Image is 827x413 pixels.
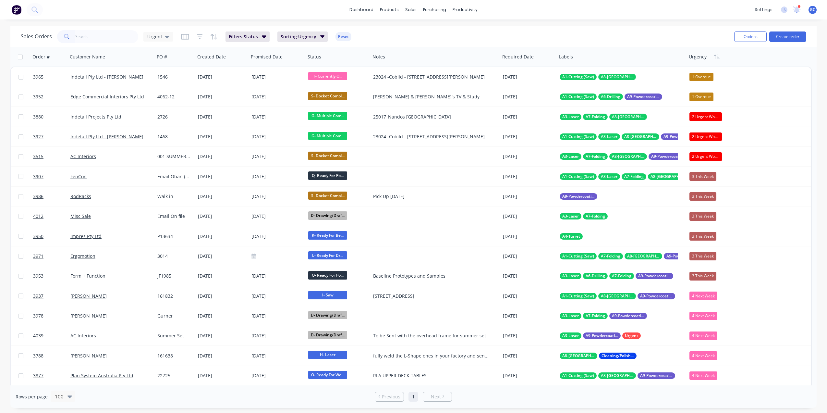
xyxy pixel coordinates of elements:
[308,92,347,100] span: S- Docket Compl...
[33,187,70,206] a: 3986
[70,372,133,379] a: Plan System Australia Pty Ltd
[689,232,716,240] div: 3 This Week
[560,353,637,359] button: A8-[GEOGRAPHIC_DATA]Cleaning/Polishing
[560,114,647,120] button: A3-LaserA7-FoldingA8-[GEOGRAPHIC_DATA]
[198,153,246,160] div: [DATE]
[33,94,43,100] span: 3952
[560,94,662,100] button: A1-Cutting (Saw)A6-DrillingA9-Powdercoating
[601,74,633,80] span: A8-[GEOGRAPHIC_DATA]
[33,233,43,240] span: 3950
[503,273,554,279] div: [DATE]
[373,332,492,339] div: To be Sent with the overhead frame for summer set
[70,94,144,100] a: Edge Commercial Interiors Pty Ltd
[33,67,70,87] a: 3965
[562,293,594,299] span: A1-Cutting (Saw)
[560,372,675,379] button: A1-Cutting (Saw)A8-[GEOGRAPHIC_DATA]A9-Powdercoating
[157,353,191,359] div: 161638
[562,313,579,319] span: A3-Laser
[689,172,716,181] div: 3 This Week
[560,193,597,200] button: A9-Powdercoating
[689,93,713,101] div: 1 Overdue
[373,353,492,359] div: fully weld the L-Shape ones in your factory and send to site complete They will be craned up as 1...
[402,5,420,15] div: sales
[503,74,554,80] div: [DATE]
[335,32,351,41] button: Reset
[689,132,722,141] div: 2 Urgent Works
[251,172,303,181] div: [DATE]
[251,312,303,320] div: [DATE]
[33,147,70,166] a: 3515
[308,311,347,319] span: D- Drawing/Draf...
[251,193,303,201] div: [DATE]
[225,31,270,42] button: Filters:Status
[157,173,191,180] div: Email Oban (Extra)
[373,114,492,120] div: 25017_Nandos [GEOGRAPHIC_DATA]
[157,293,191,299] div: 161832
[251,113,303,121] div: [DATE]
[70,353,107,359] a: [PERSON_NAME]
[33,246,70,266] a: 3971
[560,213,608,219] button: A3-LaserA7-Folding
[198,273,246,279] div: [DATE]
[70,293,107,299] a: [PERSON_NAME]
[198,213,246,219] div: [DATE]
[769,31,806,42] button: Create order
[559,54,573,60] div: Labels
[601,253,620,259] span: A7-Folding
[503,372,554,379] div: [DATE]
[251,212,303,220] div: [DATE]
[373,273,492,279] div: Baseline Prototypes and Samples
[70,74,143,80] a: Indetail Pty Ltd - [PERSON_NAME]
[420,5,449,15] div: purchasing
[308,192,347,200] span: S- Docket Compl...
[308,171,347,180] span: Q- Ready For Po...
[689,332,717,340] div: 4 Next Week
[689,371,717,380] div: 4 Next Week
[308,351,347,359] span: H- Laser
[70,173,87,180] a: FenCon
[602,353,634,359] span: Cleaning/Polishing
[586,153,605,160] span: A7-Folding
[612,313,644,319] span: A9-Powdercoating
[157,313,191,319] div: Gurner
[251,272,303,280] div: [DATE]
[33,273,43,279] span: 3953
[503,332,554,339] div: [DATE]
[373,94,492,100] div: [PERSON_NAME] & [PERSON_NAME]'s TV & Study
[70,332,96,339] a: AC Interiors
[33,213,43,219] span: 4012
[625,332,638,339] span: Urgent
[251,332,303,340] div: [DATE]
[377,5,402,15] div: products
[449,5,481,15] div: productivity
[33,114,43,120] span: 3880
[70,273,105,279] a: Form + Function
[33,253,43,259] span: 3971
[33,372,43,379] span: 3877
[308,291,347,299] span: I- Saw
[70,233,102,239] a: Impres Pty Ltd
[586,273,605,279] span: A6-Drilling
[308,132,347,140] span: G- Multiple Com...
[689,73,713,81] div: 1 Overdue
[601,94,620,100] span: A6-Drilling
[562,133,594,140] span: A1-Cutting (Saw)
[560,74,636,80] button: A1-Cutting (Saw)A8-[GEOGRAPHIC_DATA]
[33,173,43,180] span: 3907
[663,133,696,140] span: A9-Powdercoating
[562,353,595,359] span: A8-[GEOGRAPHIC_DATA]
[627,94,660,100] span: A9-Powdercoating
[33,133,43,140] span: 3927
[689,351,717,360] div: 4 Next Week
[503,114,554,120] div: [DATE]
[503,253,554,259] div: [DATE]
[601,372,633,379] span: A8-[GEOGRAPHIC_DATA]
[33,127,70,146] a: 3927
[198,133,246,140] div: [DATE]
[308,211,347,219] span: D- Drawing/Draf...
[640,293,673,299] span: A9-Powdercoating
[198,74,246,80] div: [DATE]
[689,312,717,320] div: 4 Next Week
[33,332,43,339] span: 4039
[198,293,246,299] div: [DATE]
